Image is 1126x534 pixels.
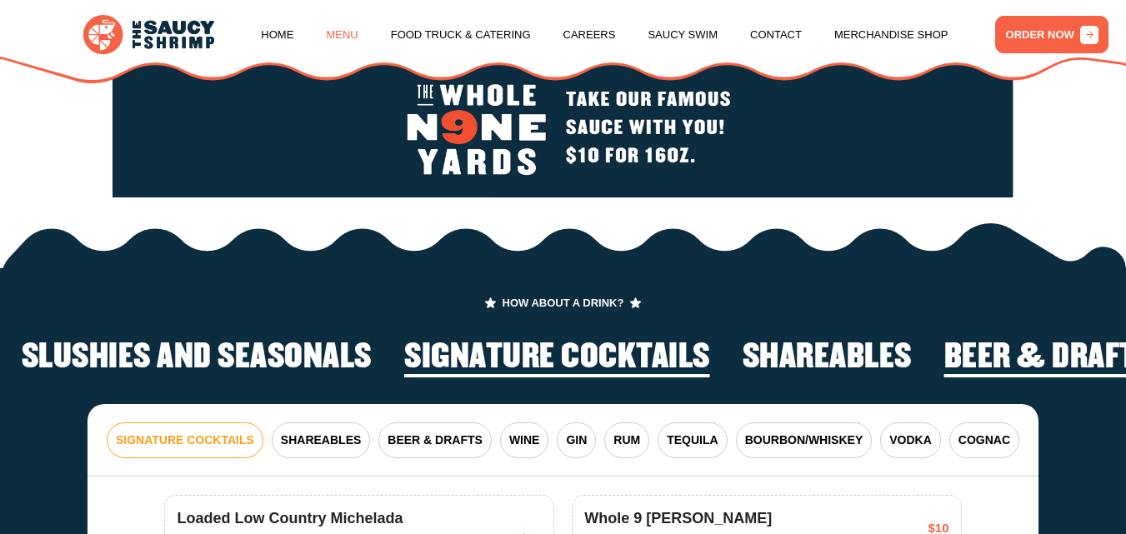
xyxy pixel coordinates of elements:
[743,339,912,381] li: 2 of 6
[404,339,710,381] li: 1 of 6
[667,432,718,449] span: TEQUILA
[834,3,948,67] a: Merchandise Shop
[388,432,483,449] span: BEER & DRAFTS
[261,3,293,67] a: Home
[736,422,873,458] button: BOURBON/WHISKEY
[326,3,358,67] a: Menu
[83,15,213,54] img: logo
[22,339,372,376] h2: Slushies and Seasonals
[500,422,549,458] button: WINE
[563,3,616,67] a: Careers
[116,432,254,449] span: SIGNATURE COCKTAILS
[391,3,531,67] a: Food Truck & Catering
[658,422,727,458] button: TEQUILA
[281,432,361,449] span: SHAREABLES
[743,339,912,376] h2: Shareables
[509,432,540,449] span: WINE
[485,297,640,308] span: HOW ABOUT A DRINK?
[557,422,596,458] button: GIN
[404,339,710,376] h2: Signature Cocktails
[604,422,649,458] button: RUM
[750,3,802,67] a: Contact
[584,507,829,530] span: Whole 9 [PERSON_NAME]
[880,422,941,458] button: VODKA
[113,14,1013,197] img: logo
[995,16,1108,53] a: ORDER NOW
[949,422,1019,458] button: COGNAC
[107,422,263,458] button: SIGNATURE COCKTAILS
[745,432,863,449] span: BOURBON/WHISKEY
[378,422,492,458] button: BEER & DRAFTS
[272,422,370,458] button: SHAREABLES
[566,432,587,449] span: GIN
[22,339,372,381] li: 6 of 6
[648,3,718,67] a: Saucy Swim
[177,507,508,530] span: Loaded Low Country Michelada
[613,432,640,449] span: RUM
[889,432,932,449] span: VODKA
[958,432,1010,449] span: COGNAC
